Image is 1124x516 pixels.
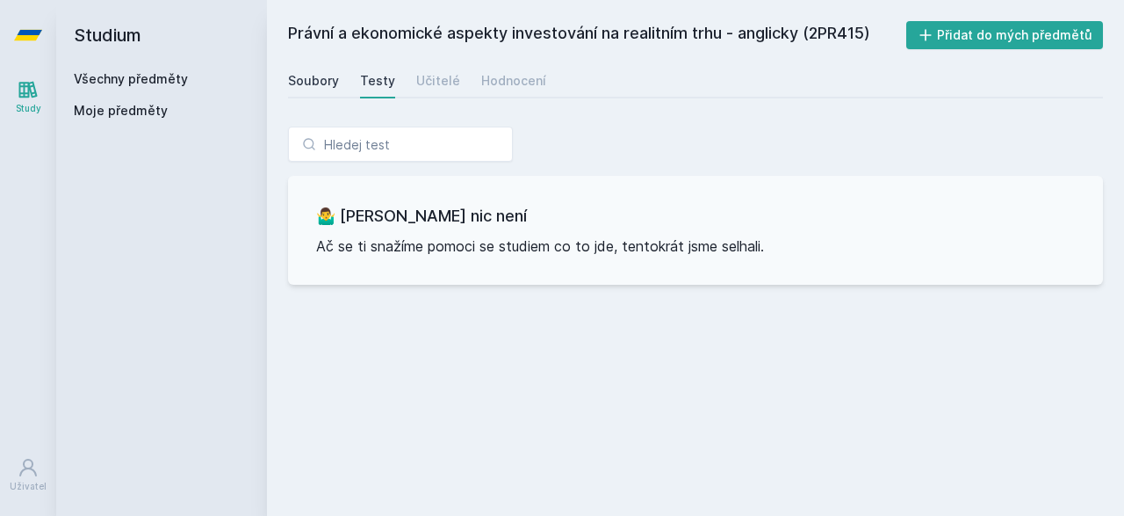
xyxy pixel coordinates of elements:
[316,204,1075,229] h3: 🤷‍♂️ [PERSON_NAME] nic není
[288,72,339,90] div: Soubory
[288,127,513,162] input: Hledej test
[360,63,395,98] a: Testy
[906,21,1104,49] button: Přidat do mých předmětů
[316,236,1075,257] p: Ač se ti snažíme pomoci se studiem co to jde, tentokrát jsme selhali.
[74,102,168,120] span: Moje předměty
[481,72,546,90] div: Hodnocení
[416,72,460,90] div: Učitelé
[4,448,53,502] a: Uživatel
[10,480,47,493] div: Uživatel
[16,102,41,115] div: Study
[481,63,546,98] a: Hodnocení
[288,21,906,49] h2: Právní a ekonomické aspekty investování na realitním trhu - anglicky (2PR415)
[4,70,53,124] a: Study
[74,71,188,86] a: Všechny předměty
[416,63,460,98] a: Učitelé
[288,63,339,98] a: Soubory
[360,72,395,90] div: Testy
